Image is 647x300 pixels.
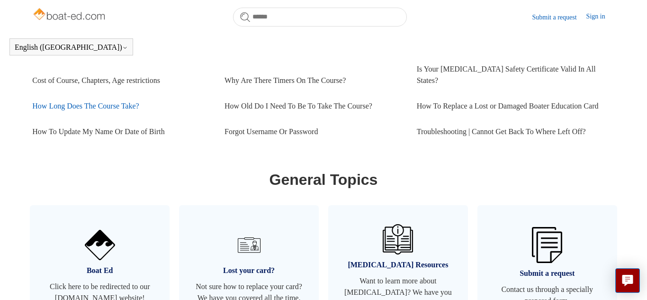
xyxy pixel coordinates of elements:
span: Lost your card? [193,265,305,276]
a: Sign in [586,11,615,23]
img: 01HZPCYW3NK71669VZTW7XY4G9 [532,227,562,264]
a: How To Replace a Lost or Damaged Boater Education Card [417,93,609,119]
a: Why Are There Timers On The Course? [225,68,403,93]
input: Search [233,8,407,27]
img: 01HZPCYVZMCNPYXCC0DPA2R54M [383,224,413,255]
a: Forgot Username Or Password [225,119,403,145]
button: English ([GEOGRAPHIC_DATA]) [15,43,128,52]
a: How To Update My Name Or Date of Birth [32,119,210,145]
a: Is Your [MEDICAL_DATA] Safety Certificate Valid In All States? [417,56,609,93]
a: How Old Do I Need To Be To Take The Course? [225,93,403,119]
a: Submit a request [532,12,586,22]
button: Live chat [615,268,640,293]
img: 01HZPCYVNCVF44JPJQE4DN11EA [85,230,115,260]
img: Boat-Ed Help Center home page [32,6,108,25]
a: How Long Does The Course Take? [32,93,210,119]
img: 01HZPCYVT14CG9T703FEE4SFXC [234,230,264,260]
a: Troubleshooting | Cannot Get Back To Where Left Off? [417,119,609,145]
a: Cost of Course, Chapters, Age restrictions [32,68,210,93]
span: [MEDICAL_DATA] Resources [342,259,454,271]
span: Boat Ed [44,265,155,276]
span: Submit a request [492,268,603,279]
h1: General Topics [32,168,614,191]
